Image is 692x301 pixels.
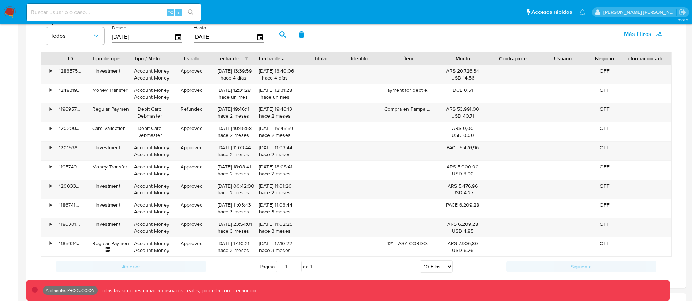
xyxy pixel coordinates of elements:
button: search-icon [183,7,198,17]
p: Todas las acciones impactan usuarios reales, proceda con precaución. [98,287,258,294]
span: s [178,9,180,16]
p: victor.david@mercadolibre.com.co [603,9,677,16]
span: ⌥ [168,9,173,16]
span: Accesos rápidos [531,8,572,16]
a: Salir [679,8,687,16]
span: 3.161.2 [678,17,688,23]
p: Ambiente: PRODUCCIÓN [46,289,95,292]
a: Notificaciones [579,9,586,15]
input: Buscar usuario o caso... [27,8,201,17]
